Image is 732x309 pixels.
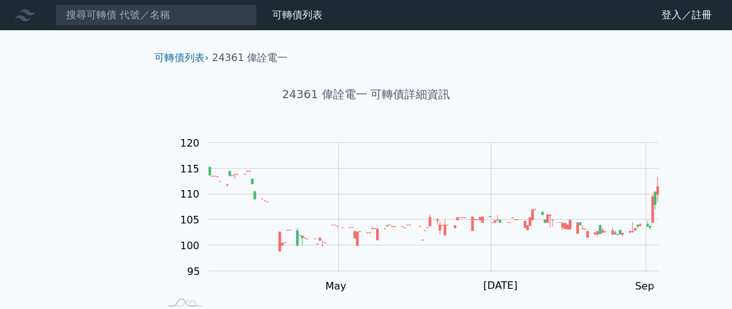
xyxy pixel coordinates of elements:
[144,86,588,103] h1: 24361 偉詮電一 可轉債詳細資訊
[209,167,658,251] g: Series
[154,50,209,65] li: ›
[180,137,200,149] tspan: 120
[651,5,722,25] a: 登入／註冊
[635,280,654,292] tspan: Sep
[55,4,257,26] input: 搜尋可轉債 代號／名稱
[180,163,200,175] tspan: 115
[483,279,517,291] tspan: [DATE]
[154,52,205,64] a: 可轉債列表
[180,188,200,200] tspan: 110
[173,137,677,292] g: Chart
[187,266,200,278] tspan: 95
[325,280,346,292] tspan: May
[212,50,288,65] li: 24361 偉詮電一
[180,214,200,226] tspan: 105
[272,9,323,21] a: 可轉債列表
[180,240,200,252] tspan: 100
